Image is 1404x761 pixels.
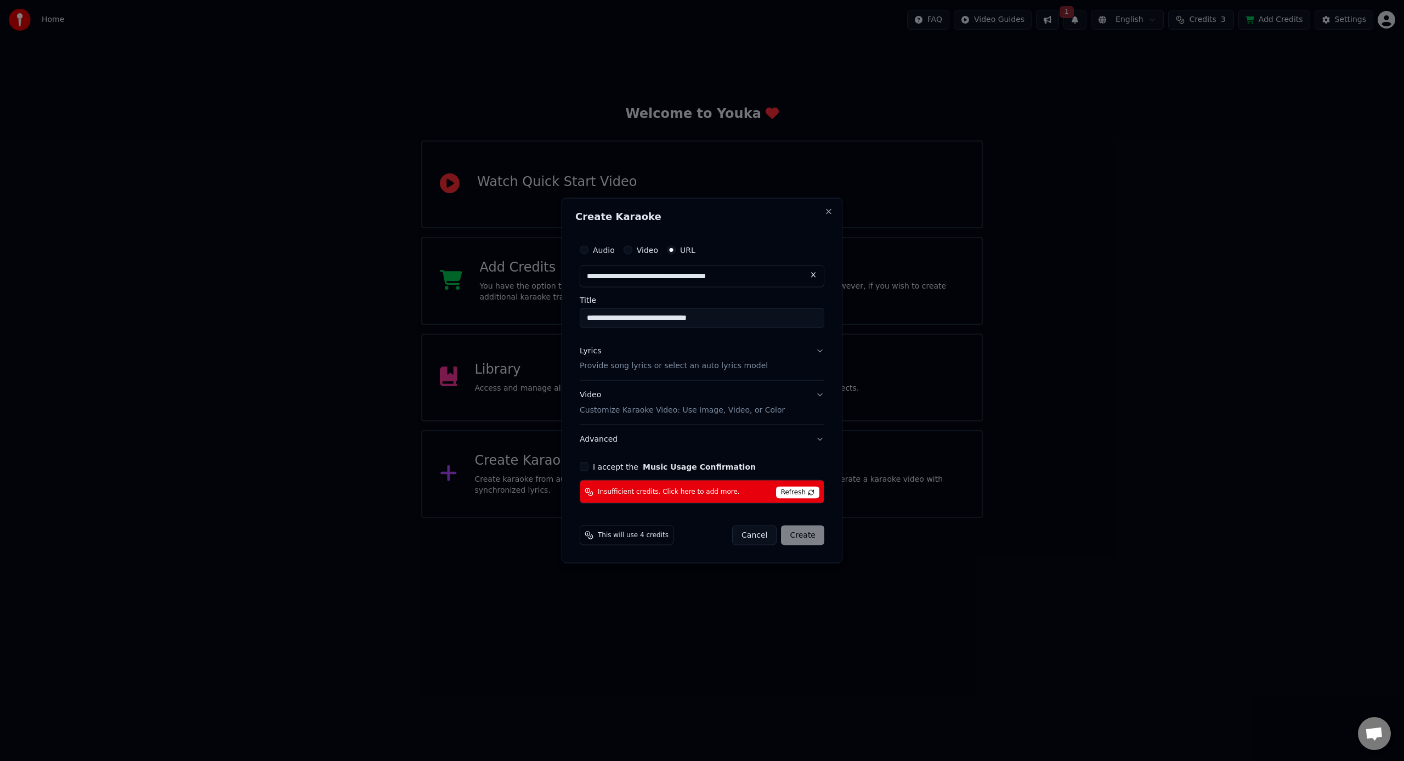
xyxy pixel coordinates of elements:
[593,463,756,471] label: I accept the
[776,487,819,499] span: Refresh
[580,405,785,416] p: Customize Karaoke Video: Use Image, Video, or Color
[593,246,615,253] label: Audio
[575,211,829,221] h2: Create Karaoke
[580,345,601,356] div: Lyrics
[580,336,824,380] button: LyricsProvide song lyrics or select an auto lyrics model
[732,526,777,545] button: Cancel
[598,487,740,496] span: Insufficient credits. Click here to add more.
[580,296,824,303] label: Title
[643,463,756,471] button: I accept the
[580,360,768,371] p: Provide song lyrics or select an auto lyrics model
[580,425,824,454] button: Advanced
[598,531,669,540] span: This will use 4 credits
[637,246,658,253] label: Video
[580,381,824,425] button: VideoCustomize Karaoke Video: Use Image, Video, or Color
[580,390,785,416] div: Video
[680,246,695,253] label: URL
